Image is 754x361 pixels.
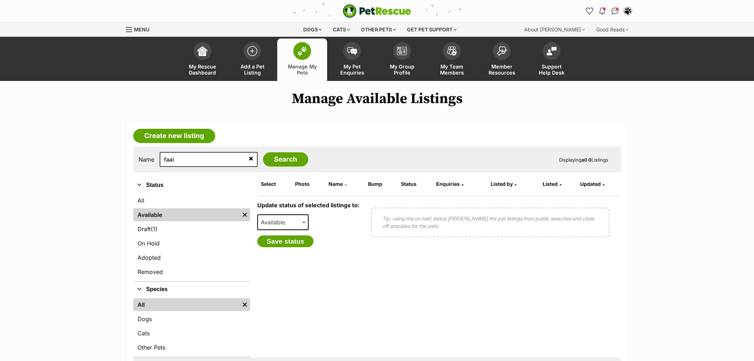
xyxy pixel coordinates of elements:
[397,47,407,55] img: group-profile-icon-3fa3cf56718a62981997c0bc7e787c4b2cf8bcc04b72c1350f741eb67cf2f40e.svg
[257,214,309,230] span: Available
[347,47,357,55] img: pet-enquiries-icon-7e3ad2cf08bfb03b45e93fb7055b45f3efa6380592205ae92323e6603595dc1f.svg
[197,46,207,56] img: dashboard-icon-eb2f2d2d3e046f16d808141f083e7271f6b2e854fb5c12c21221c1fb7104beca.svg
[436,181,464,187] a: Enquiries
[126,22,154,35] a: Menu
[343,4,411,18] img: logo-e224e6f780fb5917bec1dbf3a21bbac754714ae5b6737aabdf751b685950b380.svg
[377,39,427,81] a: My Group Profile
[133,327,250,340] a: Cats
[186,63,218,76] span: My Rescue Dashboard
[519,22,590,37] div: About [PERSON_NAME]
[336,63,368,76] span: My Pet Enquiries
[356,22,401,37] div: Other pets
[133,297,250,357] div: Species
[559,157,608,163] span: Displaying Listings
[133,194,250,207] a: All
[386,63,418,76] span: My Group Profile
[133,237,250,250] a: On Hold
[133,193,250,281] div: Status
[536,63,568,76] span: Support Help Desk
[133,285,250,294] button: Species
[258,217,292,227] span: Available
[497,46,507,56] img: member-resources-icon-8e73f808a243e03378d46382f2149f9095a855e16c252ad45f914b54edf8863c.svg
[139,156,154,163] label: Name
[609,5,621,17] a: Conversations
[133,223,250,235] a: Draft
[547,47,557,55] img: help-desk-icon-fdf02630f3aa405de69fd3d07c3f3aa587a6932b1a1747fa1d2bba05be0121f9.svg
[436,181,460,187] span: translation missing: en.admin.listings.index.attributes.enquiries
[597,5,608,17] button: Notifications
[133,129,215,143] a: Create new listing
[133,312,250,325] a: Dogs
[134,26,149,32] span: Menu
[343,4,411,18] a: PetRescue
[329,181,343,187] span: Name
[584,5,595,17] a: Favourites
[491,181,517,187] a: Listed by
[328,22,355,37] div: Cats
[427,39,477,81] a: My Team Members
[486,63,518,76] span: Member Resources
[398,178,433,190] th: Status
[365,178,398,190] th: Bump
[582,157,592,163] strong: all 0
[263,152,308,167] input: Search
[624,7,631,15] img: Lynda Smith profile pic
[133,180,250,190] button: Status
[247,46,257,56] img: add-pet-listing-icon-0afa8454b4691262ce3f59096e99ab1cd57d4a30225e0717b998d2c9b9846f56.svg
[133,298,239,311] a: All
[436,63,468,76] span: My Team Members
[177,39,227,81] a: My Rescue Dashboard
[447,46,457,56] img: team-members-icon-5396bd8760b3fe7c0b43da4ab00e1e3bb1a5d9ba89233759b79545d2d3fc5d0d.svg
[527,39,577,81] a: Support Help Desk
[257,235,314,248] button: Save status
[236,63,268,76] span: Add a Pet Listing
[327,39,377,81] a: My Pet Enquiries
[382,215,598,230] p: Tip: using the on hold status [PERSON_NAME] the pet listings from public searches and close off e...
[580,181,605,187] a: Updated
[543,181,558,187] span: Listed
[133,265,250,278] a: Removed
[133,208,239,221] a: Available
[133,341,250,354] a: Other Pets
[591,22,634,37] div: Good Reads
[257,202,360,209] label: Update status of selected listings to:
[622,5,634,17] button: My account
[611,7,619,15] img: chat-41dd97257d64d25036548639549fe6c8038ab92f7586957e7f3b1b290dea8141.svg
[491,181,513,187] span: Listed by
[584,5,634,17] ul: Account quick links
[133,251,250,264] a: Adopted
[580,181,601,187] span: Updated
[258,178,291,190] th: Select
[239,298,250,311] a: Remove filter
[297,46,307,56] img: manage-my-pets-icon-02211641906a0b7f246fdf0571729dbe1e7629f14944591b6c1af311fb30b64b.svg
[543,181,562,187] a: Listed
[329,181,347,187] a: Name
[477,39,527,81] a: Member Resources
[277,39,327,81] a: Manage My Pets
[239,208,250,221] a: Remove filter
[298,22,327,37] div: Dogs
[151,225,157,233] span: (1)
[292,178,325,190] th: Photo
[286,63,318,76] span: Manage My Pets
[402,22,461,37] div: Get pet support
[227,39,277,81] a: Add a Pet Listing
[599,7,605,15] img: notifications-46538b983faf8c2785f20acdc204bb7945ddae34d4c08c2a6579f10ce5e182be.svg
